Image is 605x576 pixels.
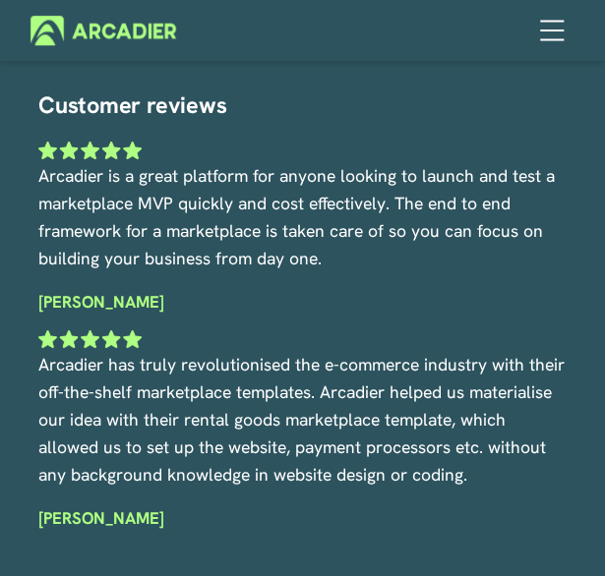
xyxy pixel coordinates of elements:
[507,482,605,576] iframe: Chat Widget
[30,16,176,45] img: Arcadier
[38,507,164,529] strong: [PERSON_NAME]
[38,354,570,486] span: Arcadier has truly revolutionised the e-commerce industry with their off-the-shelf marketplace te...
[38,165,560,269] span: Arcadier is a great platform for anyone looking to launch and test a marketplace MVP quickly and ...
[38,90,226,120] span: Customer reviews
[38,291,164,313] strong: [PERSON_NAME]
